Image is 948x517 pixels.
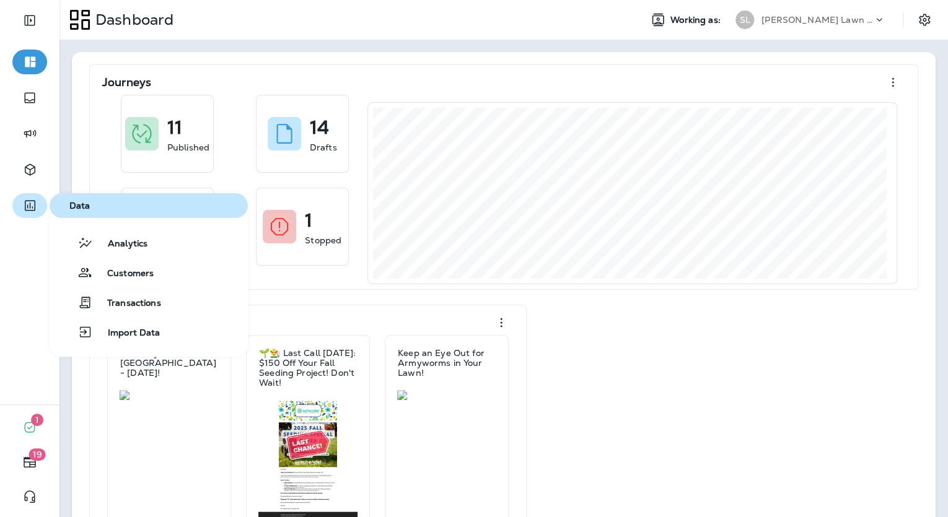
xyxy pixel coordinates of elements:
[93,328,160,339] span: Import Data
[167,121,182,134] p: 11
[50,319,248,344] button: Import Data
[120,390,219,400] img: 6ea82574-3efd-4ebe-b55b-1556f91d4a8a.jpg
[761,15,873,25] p: [PERSON_NAME] Lawn & Landscape
[92,298,161,310] span: Transactions
[50,230,248,255] button: Analytics
[735,11,754,29] div: SL
[102,76,151,89] p: Journeys
[90,11,173,29] p: Dashboard
[93,238,147,250] span: Analytics
[31,414,43,426] span: 1
[397,390,496,400] img: df0f5721-12ad-4484-89c4-ceb98de08963.jpg
[259,348,357,388] p: 🌱👨‍🌾 Last Call [DATE]: $150 Off Your Fall Seeding Project! Don't Wait!
[12,8,47,33] button: Expand Sidebar
[120,348,218,378] p: Free Day at the [GEOGRAPHIC_DATA] - [DATE]!
[310,121,329,134] p: 14
[670,15,723,25] span: Working as:
[50,260,248,285] button: Customers
[305,234,341,246] p: Stopped
[55,201,243,211] span: Data
[92,268,154,280] span: Customers
[50,290,248,315] button: Transactions
[398,348,496,378] p: Keep an Eye Out for Armyworms in Your Lawn!
[305,214,312,227] p: 1
[29,448,46,461] span: 19
[50,193,248,218] button: Data
[167,141,209,154] p: Published
[913,9,936,31] button: Settings
[310,141,337,154] p: Drafts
